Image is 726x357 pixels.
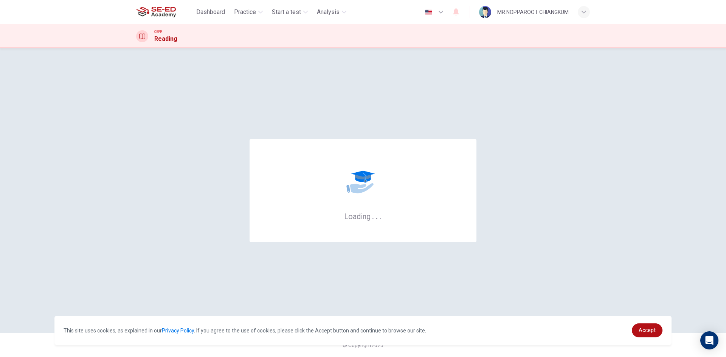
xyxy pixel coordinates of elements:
span: Accept [639,327,656,333]
a: Privacy Policy [162,328,194,334]
span: Analysis [317,8,340,17]
span: Start a test [272,8,301,17]
button: Start a test [269,5,311,19]
span: Practice [234,8,256,17]
div: Open Intercom Messenger [700,331,718,349]
span: © Copyright 2025 [343,342,383,348]
img: SE-ED Academy logo [136,5,176,20]
h6: . [379,209,382,222]
a: dismiss cookie message [632,323,662,337]
span: CEFR [154,29,162,34]
img: Profile picture [479,6,491,18]
h6: . [372,209,374,222]
h1: Reading [154,34,177,43]
button: Practice [231,5,266,19]
a: SE-ED Academy logo [136,5,193,20]
span: Dashboard [196,8,225,17]
img: en [424,9,433,15]
div: cookieconsent [54,316,672,345]
h6: . [375,209,378,222]
h6: Loading [344,211,382,221]
div: MR.NOPPAROOT CHIANGKUM [497,8,569,17]
span: This site uses cookies, as explained in our . If you agree to the use of cookies, please click th... [64,328,426,334]
button: Analysis [314,5,349,19]
button: Dashboard [193,5,228,19]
